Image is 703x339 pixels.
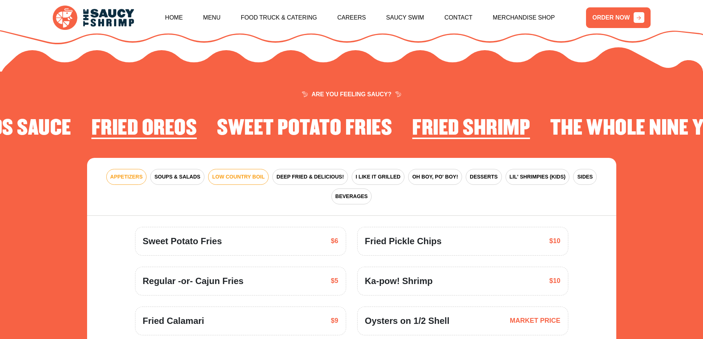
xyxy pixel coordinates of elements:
[208,169,269,185] button: LOW COUNTRY BOIL
[154,173,200,181] span: SOUPS & SALADS
[143,274,244,288] span: Regular -or- Cajun Fries
[217,117,392,143] li: 4 of 4
[331,188,372,204] button: BEVERAGES
[365,314,449,328] span: Oysters on 1/2 Shell
[412,117,530,140] h2: Fried Shrimp
[165,2,183,34] a: Home
[365,274,433,288] span: Ka-pow! Shrimp
[466,169,502,185] button: DESSERTS
[212,173,265,181] span: LOW COUNTRY BOIL
[110,173,143,181] span: APPETIZERS
[352,169,404,185] button: I LIKE IT GRILLED
[53,6,134,30] img: logo
[408,169,462,185] button: OH BOY, PO' BOY!
[92,117,197,143] li: 3 of 4
[356,173,400,181] span: I LIKE IT GRILLED
[493,2,555,34] a: Merchandise Shop
[510,316,560,326] span: MARKET PRICE
[573,169,597,185] button: SIDES
[276,173,344,181] span: DEEP FRIED & DELICIOUS!
[577,173,593,181] span: SIDES
[331,276,338,286] span: $5
[386,2,424,34] a: Saucy Swim
[143,314,204,328] span: Fried Calamari
[586,7,650,28] a: ORDER NOW
[241,2,317,34] a: Food Truck & Catering
[549,236,560,246] span: $10
[444,2,472,34] a: Contact
[302,91,401,97] span: ARE YOU FEELING SAUCY?
[203,2,220,34] a: Menu
[331,316,338,326] span: $9
[92,117,197,140] h2: Fried Oreos
[331,236,338,246] span: $6
[412,117,530,143] li: 1 of 4
[272,169,348,185] button: DEEP FRIED & DELICIOUS!
[150,169,204,185] button: SOUPS & SALADS
[549,276,560,286] span: $10
[143,235,222,248] span: Sweet Potato Fries
[412,173,458,181] span: OH BOY, PO' BOY!
[337,2,366,34] a: Careers
[506,169,570,185] button: LIL' SHRIMPIES (KIDS)
[365,235,442,248] span: Fried Pickle Chips
[217,117,392,140] h2: Sweet Potato Fries
[470,173,497,181] span: DESSERTS
[106,169,147,185] button: APPETIZERS
[510,173,566,181] span: LIL' SHRIMPIES (KIDS)
[335,193,368,200] span: BEVERAGES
